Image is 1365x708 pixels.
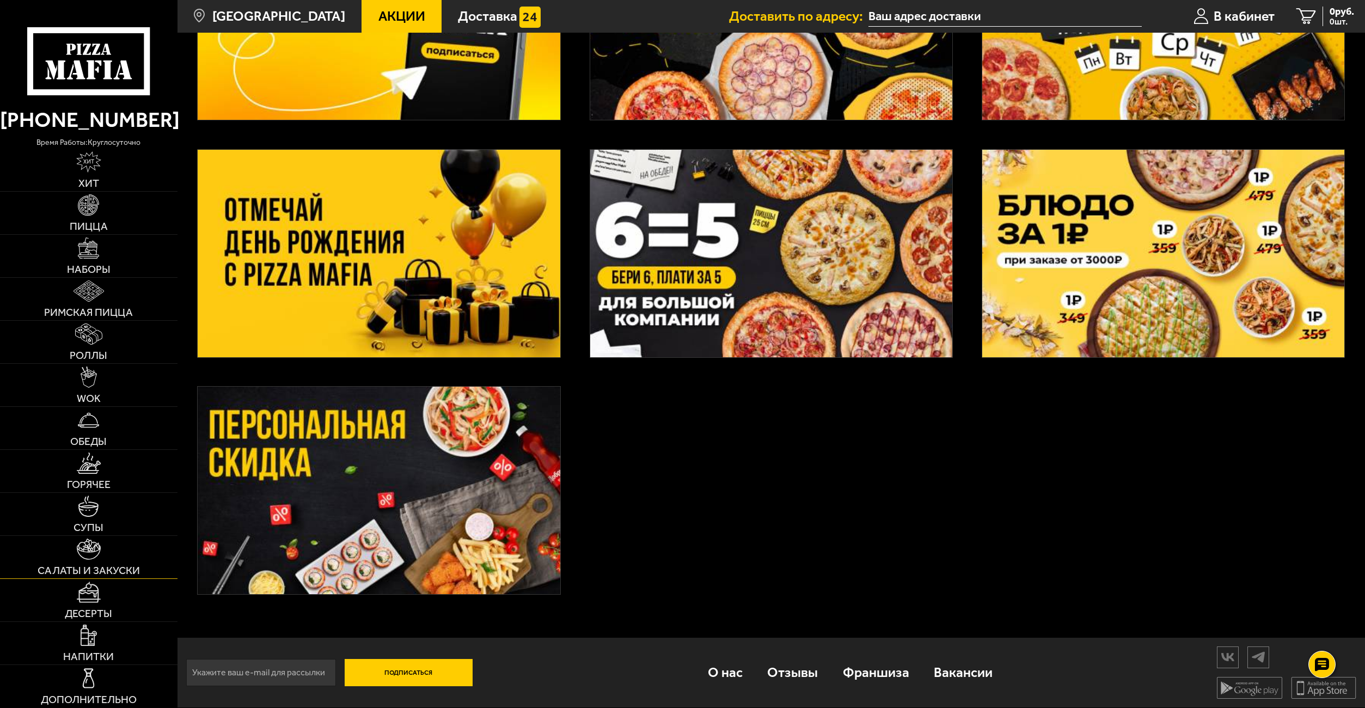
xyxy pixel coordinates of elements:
[519,7,541,28] img: 15daf4d41897b9f0e9f617042186c801.svg
[63,651,114,662] span: Напитки
[65,608,112,619] span: Десерты
[868,7,1141,27] input: Ваш адрес доставки
[67,479,111,490] span: Горячее
[696,649,755,695] a: О нас
[38,565,140,576] span: Салаты и закуски
[868,7,1141,27] span: Учительская улица, 18к1
[729,9,868,23] span: Доставить по адресу:
[41,694,137,705] span: Дополнительно
[345,659,473,686] button: Подписаться
[212,9,345,23] span: [GEOGRAPHIC_DATA]
[1330,17,1354,26] span: 0 шт.
[458,9,517,23] span: Доставка
[921,649,1005,695] a: Вакансии
[755,649,830,695] a: Отзывы
[1217,648,1238,667] img: vk
[74,522,103,533] span: Супы
[1330,7,1354,16] span: 0 руб.
[70,436,107,447] span: Обеды
[70,350,107,361] span: Роллы
[67,264,111,275] span: Наборы
[830,649,921,695] a: Франшиза
[44,307,133,318] span: Римская пицца
[78,178,99,189] span: Хит
[186,659,336,686] input: Укажите ваш e-mail для рассылки
[1248,648,1269,667] img: tg
[70,221,108,232] span: Пицца
[1214,9,1275,23] span: В кабинет
[77,393,101,404] span: WOK
[378,9,425,23] span: Акции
